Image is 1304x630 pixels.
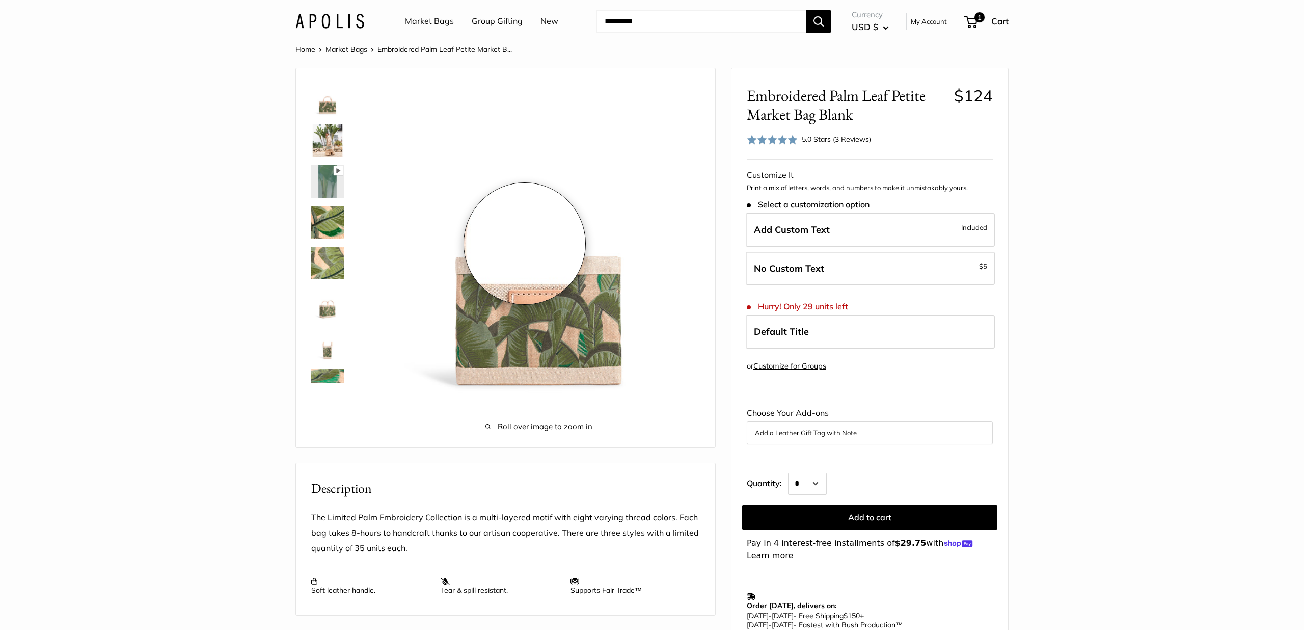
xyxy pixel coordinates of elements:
p: Soft leather handle. [311,576,430,595]
strong: Order [DATE], delivers on: [747,601,836,610]
span: Embroidered Palm Leaf Petite Market Bag Blank [747,86,946,124]
div: Customize It [747,168,993,183]
img: description_Effortless style no matter where you are [311,247,344,279]
span: Included [961,221,987,233]
a: description_A multi-layered motif with eight varying thread colors. [309,204,346,241]
a: description_Multi-layered motif with eight varying thread colors [309,163,346,200]
img: Embroidered Palm Leaf Petite Market Bag Blank [311,369,344,402]
label: Add Custom Text [746,213,995,247]
a: Customize for Groups [753,361,826,371]
button: Search [806,10,831,33]
span: Select a customization option [747,200,870,209]
label: Default Title [746,315,995,349]
span: 1 [974,12,985,22]
span: Roll over image to zoom in [377,419,700,434]
button: USD $ [852,19,889,35]
a: Market Bags [405,14,454,29]
span: $150 [844,611,860,620]
span: Add Custom Text [754,224,830,235]
button: Add a Leather Gift Tag with Note [755,427,985,439]
span: $124 [954,86,993,106]
span: Cart [991,16,1009,27]
div: or [747,359,826,373]
input: Search... [596,10,806,33]
img: description_Multi-layered motif with eight varying thread colors [311,165,344,198]
a: My Account [911,15,947,28]
nav: Breadcrumb [295,43,512,56]
a: Home [295,45,315,54]
span: [DATE] [747,620,769,629]
a: Group Gifting [472,14,523,29]
span: - [976,260,987,272]
span: - Fastest with Rush Production™ [747,620,903,629]
span: - [769,620,772,629]
a: 1 Cart [965,13,1009,30]
p: Supports Fair Trade™ [570,576,690,595]
label: Leave Blank [746,252,995,285]
span: Hurry! Only 29 units left [747,302,848,311]
span: [DATE] [747,611,769,620]
div: Choose Your Add-ons [747,406,993,444]
span: - [769,611,772,620]
span: $5 [979,262,987,270]
p: The Limited Palm Embroidery Collection is a multi-layered motif with eight varying thread colors.... [311,510,700,556]
img: Apolis [295,14,364,29]
a: description_Effortless style no matter where you are [309,245,346,281]
img: Embroidered Palm Leaf Petite Market Bag Blank [377,84,700,406]
img: Embroidered Palm Leaf Petite Market Bag Blank [311,124,344,157]
a: Market Bags [325,45,367,54]
span: [DATE] [772,620,794,629]
img: description_Sometimes the details speak for themselves [311,287,344,320]
img: description_Each bag takes 8-hours to handcraft thanks to our artisan cooperative. [311,84,344,116]
span: Embroidered Palm Leaf Petite Market B... [377,45,512,54]
p: Tear & spill resistant. [441,576,560,595]
a: Embroidered Palm Leaf Petite Market Bag Blank [309,122,346,159]
a: New [540,14,558,29]
a: description_Sometimes the details speak for themselves [309,285,346,322]
h2: Description [311,479,700,498]
a: Embroidered Palm Leaf Petite Market Bag Blank [309,367,346,404]
span: [DATE] [772,611,794,620]
span: Currency [852,8,889,22]
a: Embroidered Palm Leaf Petite Market Bag Blank [309,326,346,363]
button: Add to cart [742,505,997,530]
img: description_A multi-layered motif with eight varying thread colors. [311,206,344,239]
p: Print a mix of letters, words, and numbers to make it unmistakably yours. [747,183,993,193]
span: No Custom Text [754,262,824,274]
div: 5.0 Stars (3 Reviews) [802,134,871,145]
a: description_Each bag takes 8-hours to handcraft thanks to our artisan cooperative. [309,82,346,118]
p: - Free Shipping + [747,611,988,629]
div: 5.0 Stars (3 Reviews) [747,132,871,147]
img: Embroidered Palm Leaf Petite Market Bag Blank [311,328,344,361]
span: USD $ [852,21,878,32]
label: Quantity: [747,469,788,495]
span: Default Title [754,326,809,337]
